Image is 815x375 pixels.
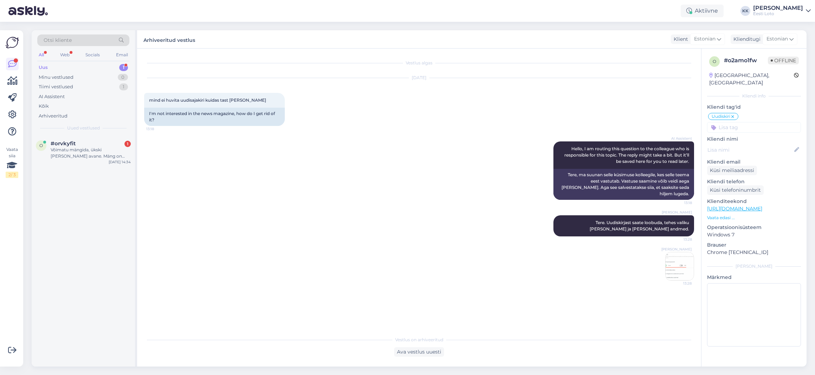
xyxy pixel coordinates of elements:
p: Klienditeekond [707,198,801,205]
span: o [39,143,43,148]
div: [DATE] 14:34 [109,159,131,165]
div: I'm not interested in the news magazine, how do I get rid of it? [144,108,285,126]
p: Kliendi email [707,158,801,166]
div: Uus [39,64,48,71]
span: Uued vestlused [67,125,100,131]
span: AI Assistent [666,136,692,141]
div: KK [740,6,750,16]
div: Arhiveeritud [39,113,68,120]
div: [PERSON_NAME] [707,263,801,269]
p: Märkmed [707,274,801,281]
div: Kõik [39,103,49,110]
span: [PERSON_NAME] [662,210,692,215]
p: Operatsioonisüsteem [707,224,801,231]
div: Eesti Loto [753,11,803,17]
div: 2 / 3 [6,172,18,178]
img: Attachment [666,252,694,280]
div: Küsi telefoninumbrit [707,185,764,195]
img: Askly Logo [6,36,19,49]
p: Chrome [TECHNICAL_ID] [707,249,801,256]
span: 13:18 [146,126,173,132]
span: Hello, I am routing this question to the colleague who is responsible for this topic. The reply m... [564,146,690,164]
div: Email [115,50,129,59]
div: Kliendi info [707,93,801,99]
span: Uudiskiri [712,114,730,119]
label: Arhiveeritud vestlus [143,34,195,44]
div: Web [59,50,71,59]
div: Minu vestlused [39,74,73,81]
p: Kliendi telefon [707,178,801,185]
span: mind ei huvita uudisajakiri kuidas tast [PERSON_NAME] [149,97,266,103]
div: Klient [671,36,688,43]
div: 1 [124,141,131,147]
span: #orvkyfit [51,140,76,147]
span: 13:28 [666,237,692,242]
a: [PERSON_NAME]Eesti Loto [753,5,811,17]
span: Tere. Uudiskirjast saate loobuda, tehes valiku [PERSON_NAME] ja [PERSON_NAME] andmed. [590,220,690,231]
span: [PERSON_NAME] [661,247,692,252]
p: Brauser [707,241,801,249]
div: Vestlus algas [144,60,694,66]
span: 13:18 [666,200,692,205]
span: Estonian [694,35,715,43]
span: 13:28 [665,281,692,286]
div: [PERSON_NAME] [753,5,803,11]
span: Vestlus on arhiveeritud [395,337,443,343]
div: # o2amo1fw [724,56,768,65]
a: [URL][DOMAIN_NAME] [707,205,762,212]
div: Aktiivne [681,5,724,17]
div: Küsi meiliaadressi [707,166,757,175]
div: 1 [119,64,128,71]
div: Tere, ma suunan selle küsimuse kolleegile, kes selle teema eest vastutab. Vastuse saamine võib ve... [553,169,694,200]
div: AI Assistent [39,93,65,100]
p: Windows 7 [707,231,801,239]
div: 0 [118,74,128,81]
p: Vaata edasi ... [707,215,801,221]
div: Socials [84,50,101,59]
div: Võimatu mängida, ükski [PERSON_NAME] avane. Mäng on justkui kokku jooksnud [51,147,131,159]
div: Vaata siia [6,146,18,178]
span: o [713,59,716,64]
div: Ava vestlus uuesti [394,347,444,357]
div: Klienditugi [731,36,761,43]
span: Estonian [766,35,788,43]
div: [DATE] [144,75,694,81]
span: Otsi kliente [44,37,72,44]
input: Lisa nimi [707,146,793,154]
div: All [37,50,45,59]
p: Kliendi tag'id [707,103,801,111]
input: Lisa tag [707,122,801,133]
p: Kliendi nimi [707,135,801,143]
div: [GEOGRAPHIC_DATA], [GEOGRAPHIC_DATA] [709,72,794,87]
span: Offline [768,57,799,64]
div: Tiimi vestlused [39,83,73,90]
div: 1 [119,83,128,90]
